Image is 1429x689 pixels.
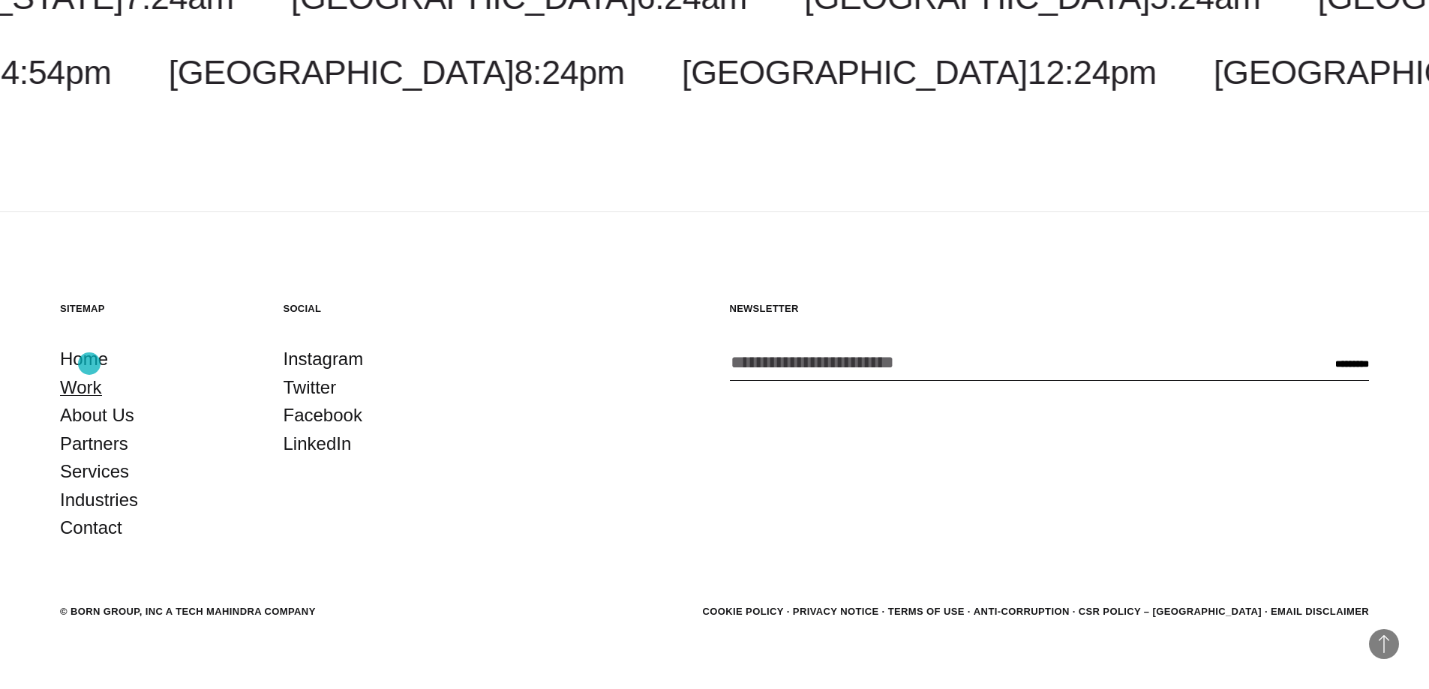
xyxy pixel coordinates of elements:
[60,604,316,619] div: © BORN GROUP, INC A Tech Mahindra Company
[60,486,138,514] a: Industries
[1271,606,1369,617] a: Email Disclaimer
[1369,629,1399,659] button: Back to Top
[974,606,1070,617] a: Anti-Corruption
[60,373,102,402] a: Work
[284,430,352,458] a: LinkedIn
[60,401,134,430] a: About Us
[284,345,364,373] a: Instagram
[682,53,1157,91] a: [GEOGRAPHIC_DATA]12:24pm
[1028,53,1157,91] span: 12:24pm
[793,606,879,617] a: Privacy Notice
[60,430,128,458] a: Partners
[702,606,783,617] a: Cookie Policy
[284,302,477,315] h5: Social
[1079,606,1262,617] a: CSR POLICY – [GEOGRAPHIC_DATA]
[284,373,337,402] a: Twitter
[730,302,1370,315] h5: Newsletter
[60,514,122,542] a: Contact
[60,457,129,486] a: Services
[888,606,965,617] a: Terms of Use
[514,53,624,91] span: 8:24pm
[60,302,254,315] h5: Sitemap
[284,401,362,430] a: Facebook
[1,53,111,91] span: 4:54pm
[60,345,108,373] a: Home
[169,53,625,91] a: [GEOGRAPHIC_DATA]8:24pm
